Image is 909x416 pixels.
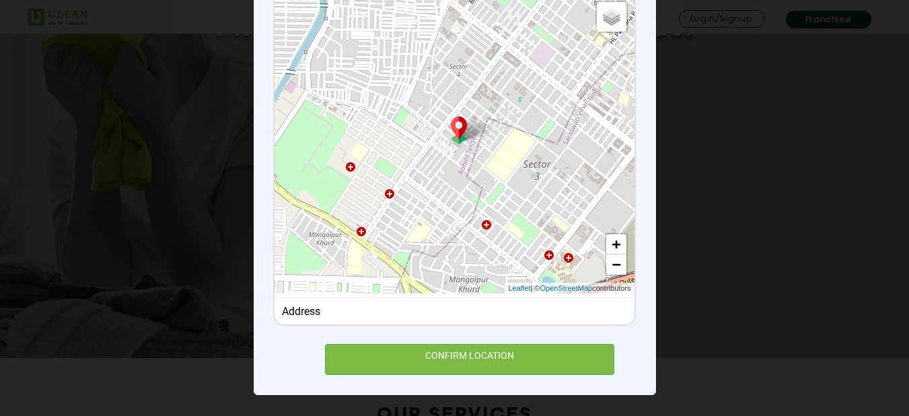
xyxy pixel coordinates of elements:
div: CONFIRM LOCATION [325,344,615,374]
a: OpenStreetMap [540,283,592,294]
a: Zoom out [606,254,626,275]
div: | © contributors [505,283,634,294]
a: Leaflet [508,283,530,294]
a: Layers [597,2,626,32]
a: Zoom in [606,234,626,254]
div: Address [282,305,627,318]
